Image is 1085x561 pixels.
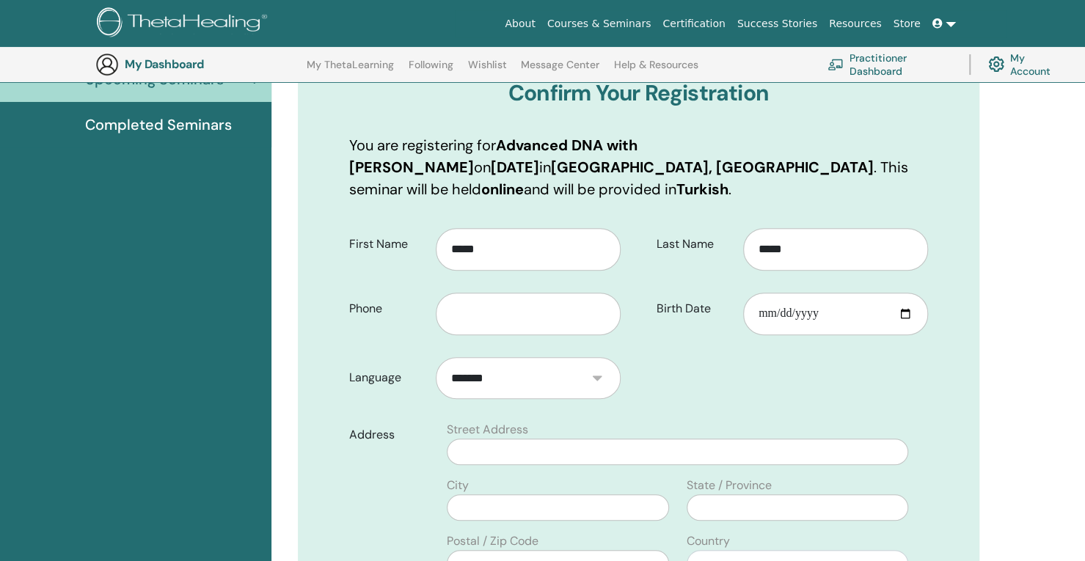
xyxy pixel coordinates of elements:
img: chalkboard-teacher.svg [828,59,844,70]
label: Language [338,364,436,392]
a: Courses & Seminars [541,10,657,37]
b: Advanced DNA with [PERSON_NAME] [349,136,638,177]
h3: Confirm Your Registration [349,80,928,106]
label: Address [338,421,439,449]
label: Last Name [645,230,743,258]
a: About [499,10,541,37]
label: City [447,477,469,494]
label: Postal / Zip Code [447,532,538,550]
a: Message Center [521,59,599,82]
label: State / Province [687,477,772,494]
a: Help & Resources [614,59,698,82]
b: [DATE] [491,158,539,177]
label: First Name [338,230,436,258]
img: cog.svg [988,53,1004,76]
span: Completed Seminars [85,114,232,136]
img: logo.png [97,7,272,40]
a: Following [409,59,453,82]
b: Turkish [676,180,728,199]
a: Certification [657,10,731,37]
a: Practitioner Dashboard [828,48,951,81]
a: Resources [823,10,888,37]
label: Country [687,532,730,550]
a: My Account [988,48,1062,81]
a: Success Stories [731,10,823,37]
a: Store [888,10,927,37]
img: generic-user-icon.jpg [95,53,119,76]
label: Birth Date [645,295,743,323]
b: [GEOGRAPHIC_DATA], [GEOGRAPHIC_DATA] [551,158,874,177]
a: My ThetaLearning [307,59,394,82]
h3: My Dashboard [125,57,271,71]
label: Street Address [447,421,528,439]
a: Wishlist [468,59,507,82]
p: You are registering for on in . This seminar will be held and will be provided in . [349,134,928,200]
b: online [481,180,524,199]
label: Phone [338,295,436,323]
